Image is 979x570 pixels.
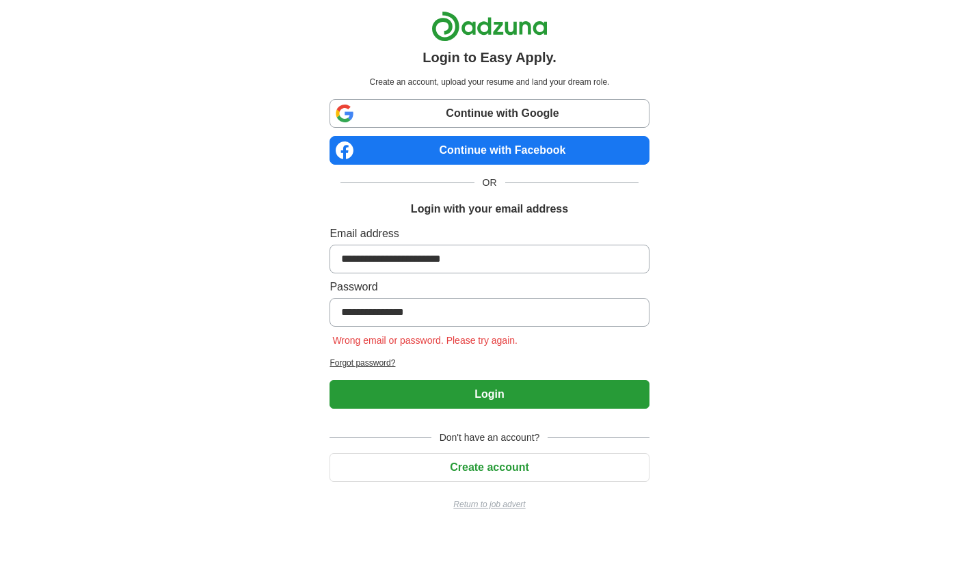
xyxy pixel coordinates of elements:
[411,201,568,217] h1: Login with your email address
[423,47,556,68] h1: Login to Easy Apply.
[330,279,649,295] label: Password
[332,76,646,88] p: Create an account, upload your resume and land your dream role.
[330,99,649,128] a: Continue with Google
[330,453,649,482] button: Create account
[330,136,649,165] a: Continue with Facebook
[330,226,649,242] label: Email address
[431,11,548,42] img: Adzuna logo
[330,335,520,346] span: Wrong email or password. Please try again.
[330,498,649,511] a: Return to job advert
[330,461,649,473] a: Create account
[330,357,649,369] a: Forgot password?
[474,176,505,190] span: OR
[330,380,649,409] button: Login
[431,431,548,445] span: Don't have an account?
